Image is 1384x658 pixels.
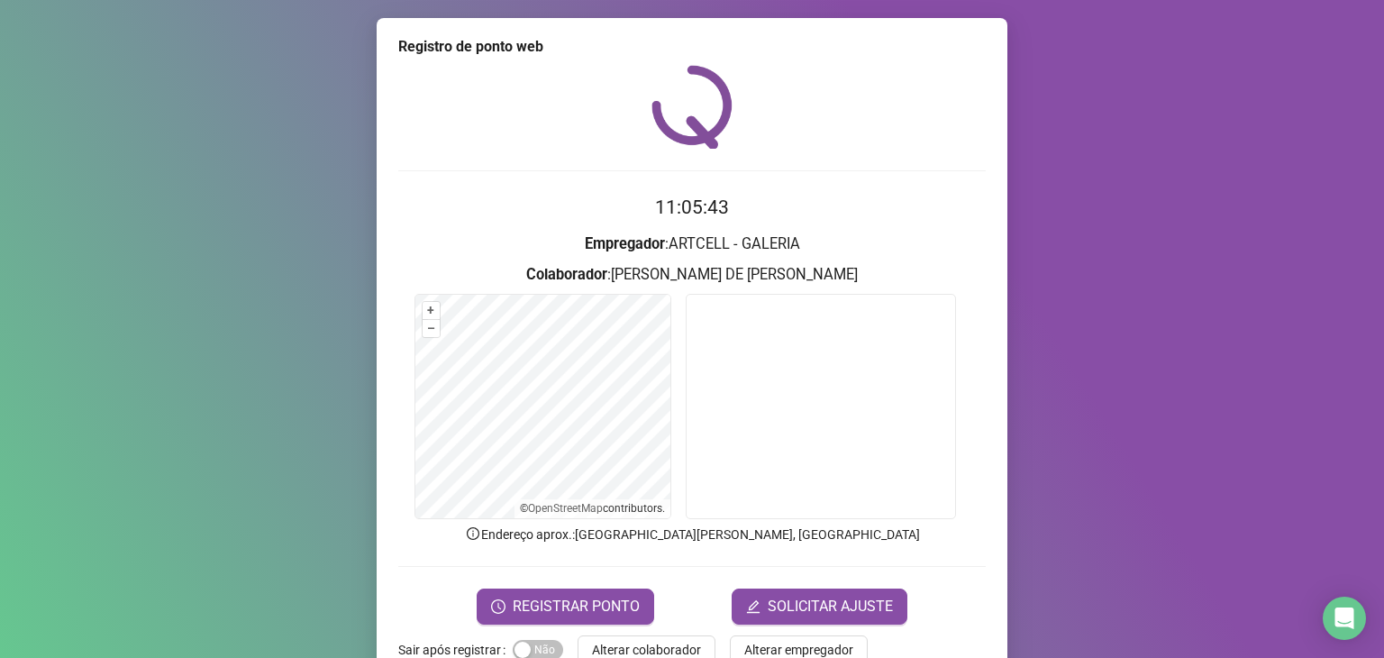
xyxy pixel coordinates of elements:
[526,266,607,283] strong: Colaborador
[423,320,440,337] button: –
[491,599,505,614] span: clock-circle
[732,589,907,625] button: editSOLICITAR AJUSTE
[651,65,733,149] img: QRPoint
[398,36,986,58] div: Registro de ponto web
[398,233,986,256] h3: : ARTCELL - GALERIA
[585,235,665,252] strong: Empregador
[520,502,665,515] li: © contributors.
[477,589,654,625] button: REGISTRAR PONTO
[746,599,760,614] span: edit
[768,596,893,617] span: SOLICITAR AJUSTE
[528,502,603,515] a: OpenStreetMap
[465,525,481,542] span: info-circle
[423,302,440,319] button: +
[513,596,640,617] span: REGISTRAR PONTO
[655,196,729,218] time: 11:05:43
[398,263,986,287] h3: : [PERSON_NAME] DE [PERSON_NAME]
[398,525,986,544] p: Endereço aprox. : [GEOGRAPHIC_DATA][PERSON_NAME], [GEOGRAPHIC_DATA]
[1323,597,1366,640] div: Open Intercom Messenger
